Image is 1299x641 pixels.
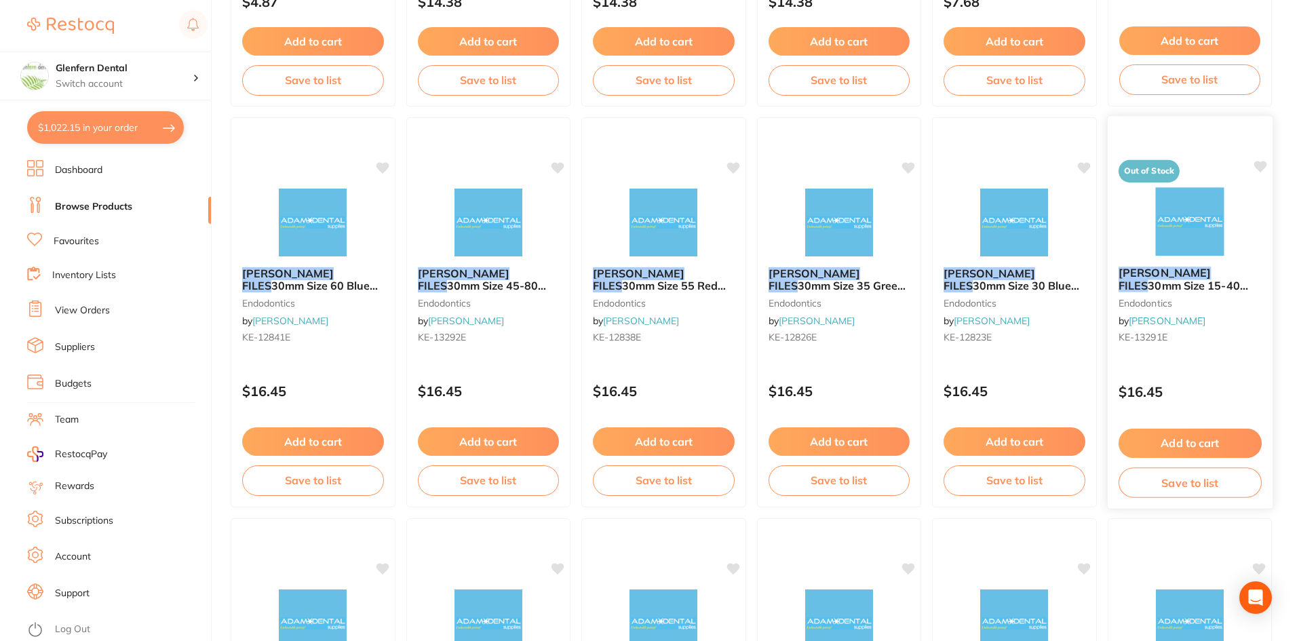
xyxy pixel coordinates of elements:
em: [PERSON_NAME] [769,267,860,280]
b: HEDSTROM FILES 30mm Size 35 Green Pack of 6 [769,267,910,292]
b: HEDSTROM FILES 30mm Size 30 Blue Pack fo 6 [944,267,1085,292]
a: Log Out [55,623,90,636]
div: Open Intercom Messenger [1239,581,1272,614]
em: [PERSON_NAME] [1118,266,1210,279]
p: $16.45 [944,383,1085,399]
button: Save to list [418,65,560,95]
a: [PERSON_NAME] [603,315,679,327]
button: Add to cart [944,427,1085,456]
em: FILES [593,279,622,292]
button: Add to cart [593,27,735,56]
img: HEDSTROM FILES 30mm Size 60 Blue Pack fo 6 [269,189,357,256]
em: FILES [418,279,447,292]
p: $16.45 [242,383,384,399]
a: Suppliers [55,341,95,354]
span: Out of Stock [1118,160,1179,182]
span: KE-12826E [769,331,817,343]
em: [PERSON_NAME] [242,267,334,280]
span: by [593,315,679,327]
button: Save to list [593,465,735,495]
img: HEDSTROM FILES 30mm Size 15-40 Assorted Pack of 6 [1145,187,1234,256]
a: Rewards [55,480,94,493]
img: HEDSTROM FILES 30mm Size 55 Red Pack of 6 [619,189,707,256]
p: Switch account [56,77,193,91]
button: Save to list [242,65,384,95]
span: by [769,315,855,327]
span: by [1118,315,1205,327]
a: Inventory Lists [52,269,116,282]
a: View Orders [55,304,110,317]
b: HEDSTROM FILES 30mm Size 45-80 Assorted Pack of 6 [418,267,560,292]
p: $16.45 [769,383,910,399]
h4: Glenfern Dental [56,62,193,75]
a: RestocqPay [27,446,107,462]
button: Add to cart [418,427,560,456]
button: Add to cart [769,427,910,456]
a: Support [55,587,90,600]
span: 30mm Size 45-80 Assorted Pack of 6 [418,279,546,305]
button: Add to cart [242,427,384,456]
span: 30mm Size 55 Red Pack of 6 [593,279,726,305]
button: Add to cart [1118,429,1261,458]
img: RestocqPay [27,446,43,462]
span: KE-13292E [418,331,466,343]
a: Budgets [55,377,92,391]
b: HEDSTROM FILES 30mm Size 60 Blue Pack fo 6 [242,267,384,292]
a: Team [55,413,79,427]
a: [PERSON_NAME] [252,315,328,327]
button: Add to cart [418,27,560,56]
small: endodontics [418,298,560,309]
em: FILES [1118,279,1147,292]
span: 30mm Size 30 Blue Pack fo 6 [944,279,1079,305]
button: Log Out [27,619,207,641]
img: Glenfern Dental [21,62,48,90]
em: [PERSON_NAME] [944,267,1035,280]
span: by [242,315,328,327]
button: Add to cart [242,27,384,56]
img: HEDSTROM FILES 30mm Size 30 Blue Pack fo 6 [970,189,1058,256]
img: HEDSTROM FILES 30mm Size 35 Green Pack of 6 [795,189,883,256]
a: Favourites [54,235,99,248]
em: [PERSON_NAME] [593,267,684,280]
small: endodontics [242,298,384,309]
b: HEDSTROM FILES 30mm Size 15-40 Assorted Pack of 6 [1118,267,1261,292]
button: Add to cart [769,27,910,56]
b: HEDSTROM FILES 30mm Size 55 Red Pack of 6 [593,267,735,292]
a: Browse Products [55,200,132,214]
a: [PERSON_NAME] [779,315,855,327]
button: Save to list [769,465,910,495]
span: KE-12838E [593,331,641,343]
span: 30mm Size 60 Blue Pack fo 6 [242,279,378,305]
button: Save to list [1118,467,1261,498]
span: RestocqPay [55,448,107,461]
small: endodontics [1118,297,1261,308]
em: FILES [944,279,973,292]
button: Save to list [418,465,560,495]
button: Add to cart [944,27,1085,56]
span: by [944,315,1030,327]
button: $1,022.15 in your order [27,111,184,144]
small: endodontics [593,298,735,309]
p: $16.45 [418,383,560,399]
img: Restocq Logo [27,18,114,34]
a: [PERSON_NAME] [954,315,1030,327]
button: Add to cart [593,427,735,456]
span: by [418,315,504,327]
a: Subscriptions [55,514,113,528]
em: FILES [242,279,271,292]
p: $16.45 [1118,384,1261,400]
a: [PERSON_NAME] [1129,315,1205,327]
em: FILES [769,279,798,292]
span: KE-13291E [1118,331,1167,343]
small: endodontics [769,298,910,309]
img: HEDSTROM FILES 30mm Size 45-80 Assorted Pack of 6 [444,189,532,256]
span: 30mm Size 15-40 Assorted Pack of 6 [1118,279,1247,305]
small: endodontics [944,298,1085,309]
a: [PERSON_NAME] [428,315,504,327]
a: Account [55,550,91,564]
a: Dashboard [55,163,102,177]
button: Add to cart [1119,26,1261,55]
button: Save to list [944,65,1085,95]
a: Restocq Logo [27,10,114,41]
button: Save to list [593,65,735,95]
